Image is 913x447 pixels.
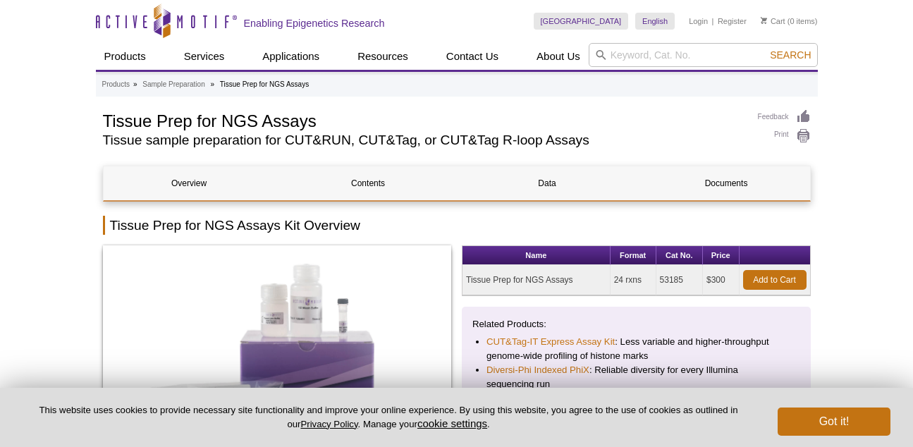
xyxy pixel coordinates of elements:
[611,265,656,295] td: 24 rxns
[486,363,589,377] a: Diversi-Phi Indexed PhiX
[689,16,708,26] a: Login
[703,265,740,295] td: $300
[300,419,357,429] a: Privacy Policy
[254,43,328,70] a: Applications
[528,43,589,70] a: About Us
[703,246,740,265] th: Price
[778,408,890,436] button: Got it!
[142,78,204,91] a: Sample Preparation
[656,265,703,295] td: 53185
[210,80,214,88] li: »
[712,13,714,30] li: |
[486,363,786,391] li: : Reliable diversity for every Illumina sequencing run
[611,246,656,265] th: Format
[758,128,811,144] a: Print
[103,109,744,130] h1: Tissue Prep for NGS Assays
[758,109,811,125] a: Feedback
[486,335,615,349] a: CUT&Tag-IT Express Assay Kit
[244,17,385,30] h2: Enabling Epigenetics Research
[23,404,754,431] p: This website uses cookies to provide necessary site functionality and improve your online experie...
[103,134,744,147] h2: Tissue sample preparation for CUT&RUN, CUT&Tag, or CUT&Tag R-loop Assays
[462,246,611,265] th: Name
[417,417,487,429] button: cookie settings
[102,78,130,91] a: Products
[438,43,507,70] a: Contact Us
[103,216,811,235] h2: Tissue Prep for NGS Assays Kit Overview
[96,43,154,70] a: Products
[761,16,785,26] a: Cart
[534,13,629,30] a: [GEOGRAPHIC_DATA]
[472,317,800,331] p: Related Products:
[486,335,786,363] li: : Less variable and higher-throughput genome-wide profiling of histone marks
[283,166,454,200] a: Contents
[176,43,233,70] a: Services
[462,166,633,200] a: Data
[104,166,275,200] a: Overview
[133,80,137,88] li: »
[761,13,818,30] li: (0 items)
[718,16,747,26] a: Register
[589,43,818,67] input: Keyword, Cat. No.
[770,49,811,61] span: Search
[349,43,417,70] a: Resources
[766,49,815,61] button: Search
[635,13,675,30] a: English
[462,265,611,295] td: Tissue Prep for NGS Assays
[641,166,812,200] a: Documents
[656,246,703,265] th: Cat No.
[743,270,807,290] a: Add to Cart
[220,80,309,88] li: Tissue Prep for NGS Assays
[761,17,767,24] img: Your Cart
